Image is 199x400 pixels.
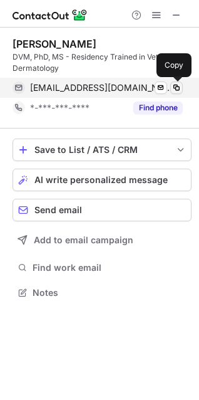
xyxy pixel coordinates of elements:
[13,199,191,221] button: Send email
[13,259,191,276] button: Find work email
[34,205,82,215] span: Send email
[13,229,191,251] button: Add to email campaign
[34,175,168,185] span: AI write personalized message
[33,287,186,298] span: Notes
[13,139,191,161] button: save-profile-one-click
[34,145,170,155] div: Save to List / ATS / CRM
[13,8,88,23] img: ContactOut v5.3.10
[13,38,96,50] div: [PERSON_NAME]
[13,284,191,302] button: Notes
[30,82,173,93] span: [EMAIL_ADDRESS][DOMAIN_NAME]
[34,235,133,245] span: Add to email campaign
[13,169,191,191] button: AI write personalized message
[133,102,183,114] button: Reveal Button
[33,262,186,273] span: Find work email
[13,51,191,74] div: DVM, PhD, MS - Residency Trained in Veterinary Dermatology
